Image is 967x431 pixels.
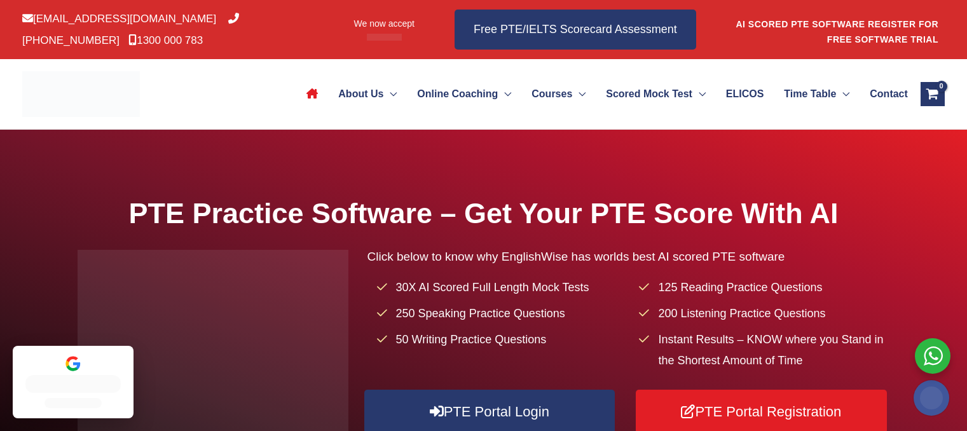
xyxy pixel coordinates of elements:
[128,34,203,46] a: 1300 000 783
[417,72,498,116] span: Online Coaching
[78,193,890,233] h1: PTE Practice Software – Get Your PTE Score With AI
[736,19,938,44] a: AI SCORED PTE SOFTWARE REGISTER FOR FREE SOFTWARE TRIAL
[22,13,216,25] a: [EMAIL_ADDRESS][DOMAIN_NAME]
[596,72,716,116] a: Scored Mock TestMenu Toggle
[498,72,511,116] span: Menu Toggle
[328,72,407,116] a: About UsMenu Toggle
[914,380,949,416] img: svg+xml;base64,PHN2ZyB4bWxucz0iaHR0cDovL3d3dy53My5vcmcvMjAwMC9zdmciIHdpZHRoPSIyMDAiIGhlaWdodD0iMj...
[407,72,521,116] a: Online CoachingMenu Toggle
[774,72,860,116] a: Time TableMenu Toggle
[22,71,140,117] img: cropped-ew-logo
[735,9,945,50] aside: Header Widget 1
[870,72,908,116] span: Contact
[532,72,572,116] span: Courses
[455,10,696,50] a: Free PTE/IELTS Scorecard Assessment
[377,303,628,324] li: 250 Speaking Practice Questions
[521,72,596,116] a: CoursesMenu Toggle
[921,82,945,106] a: View Shopping Cart, empty
[716,72,774,116] a: ELICOS
[692,72,706,116] span: Menu Toggle
[367,246,890,267] p: Click below to know why EnglishWise has worlds best AI scored PTE software
[726,72,764,116] span: ELICOS
[377,329,628,350] li: 50 Writing Practice Questions
[639,329,889,372] li: Instant Results – KNOW where you Stand in the Shortest Amount of Time
[296,72,907,116] nav: Site Navigation: Main Menu
[572,72,586,116] span: Menu Toggle
[606,72,692,116] span: Scored Mock Test
[784,72,836,116] span: Time Table
[383,72,397,116] span: Menu Toggle
[367,34,402,41] img: Afterpay-Logo
[836,72,849,116] span: Menu Toggle
[338,72,383,116] span: About Us
[860,72,907,116] a: Contact
[639,303,889,324] li: 200 Listening Practice Questions
[22,13,239,46] a: [PHONE_NUMBER]
[354,17,415,30] span: We now accept
[377,277,628,298] li: 30X AI Scored Full Length Mock Tests
[639,277,889,298] li: 125 Reading Practice Questions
